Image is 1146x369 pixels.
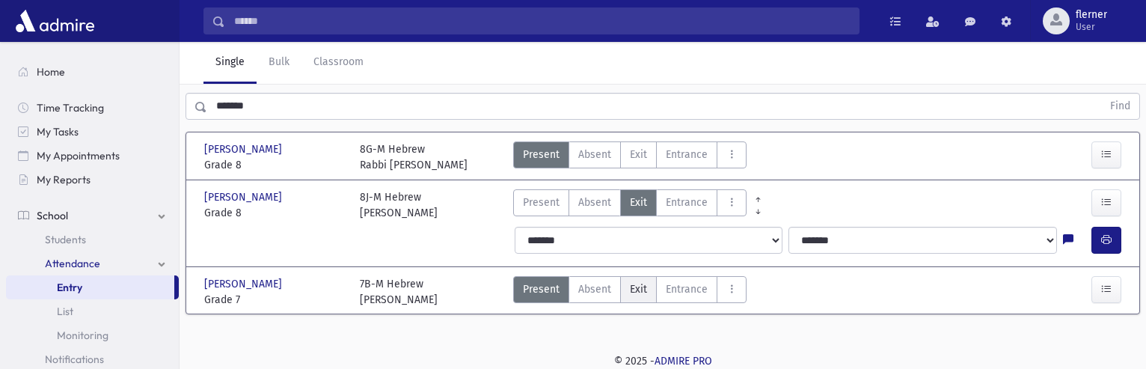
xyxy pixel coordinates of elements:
span: Absent [578,147,611,162]
span: List [57,305,73,318]
a: My Tasks [6,120,179,144]
a: Students [6,228,179,251]
span: [PERSON_NAME] [204,141,285,157]
div: 8G-M Hebrew Rabbi [PERSON_NAME] [360,141,468,173]
span: Grade 8 [204,205,345,221]
span: Monitoring [57,329,108,342]
span: Students [45,233,86,246]
span: Present [523,195,560,210]
a: Attendance [6,251,179,275]
span: Attendance [45,257,100,270]
span: Absent [578,281,611,297]
span: My Tasks [37,125,79,138]
a: Entry [6,275,174,299]
a: Monitoring [6,323,179,347]
span: My Appointments [37,149,120,162]
span: Entry [57,281,82,294]
a: My Reports [6,168,179,192]
a: Home [6,60,179,84]
span: Grade 7 [204,292,345,308]
input: Search [225,7,859,34]
span: My Reports [37,173,91,186]
a: Bulk [257,42,301,84]
button: Find [1101,94,1139,119]
span: Present [523,281,560,297]
a: Time Tracking [6,96,179,120]
a: My Appointments [6,144,179,168]
span: Exit [630,147,647,162]
span: Time Tracking [37,101,104,115]
div: AttTypes [513,276,747,308]
div: © 2025 - [203,353,1122,369]
span: Notifications [45,353,104,366]
a: List [6,299,179,323]
span: Exit [630,195,647,210]
a: Classroom [301,42,376,84]
div: 7B-M Hebrew [PERSON_NAME] [360,276,438,308]
span: Grade 8 [204,157,345,173]
img: AdmirePro [12,6,98,36]
div: 8J-M Hebrew [PERSON_NAME] [360,189,438,221]
div: AttTypes [513,189,747,221]
span: User [1076,21,1107,33]
span: Entrance [666,147,708,162]
span: Present [523,147,560,162]
span: Absent [578,195,611,210]
a: School [6,204,179,228]
span: [PERSON_NAME] [204,189,285,205]
div: AttTypes [513,141,747,173]
span: [PERSON_NAME] [204,276,285,292]
span: Exit [630,281,647,297]
span: flerner [1076,9,1107,21]
span: School [37,209,68,222]
span: Home [37,65,65,79]
a: Single [203,42,257,84]
span: Entrance [666,195,708,210]
span: Entrance [666,281,708,297]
